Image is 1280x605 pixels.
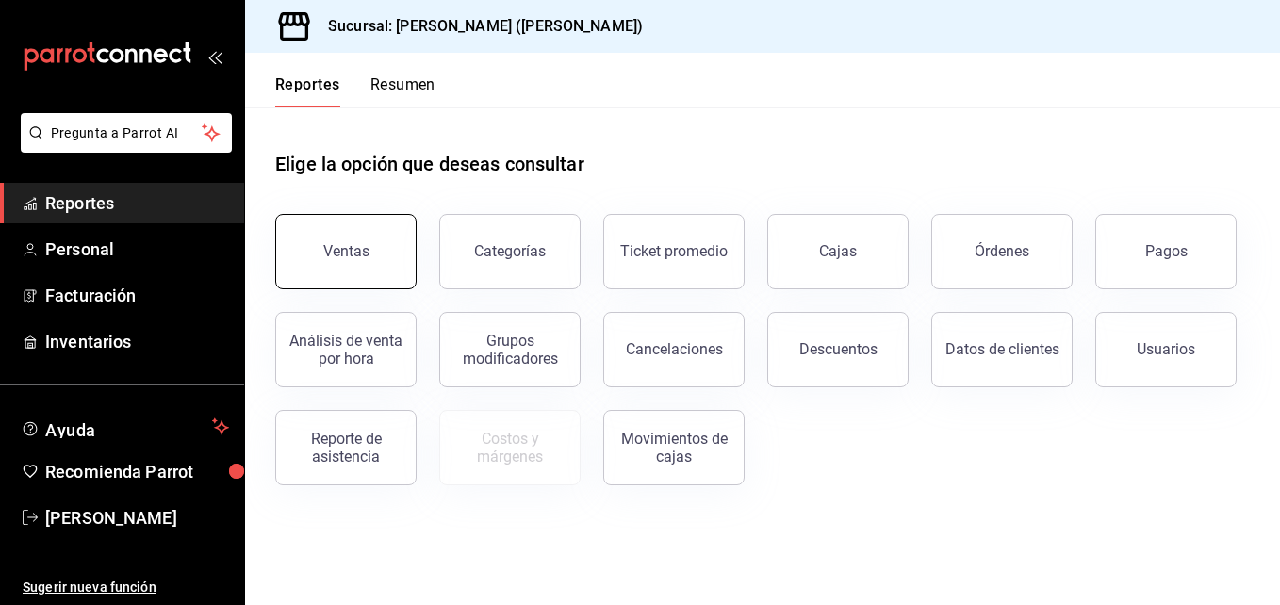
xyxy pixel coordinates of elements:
div: Costos y márgenes [451,430,568,466]
button: Pagos [1095,214,1237,289]
button: Ventas [275,214,417,289]
span: Sugerir nueva función [23,578,229,597]
div: Movimientos de cajas [615,430,732,466]
button: Contrata inventarios para ver este reporte [439,410,581,485]
button: Cancelaciones [603,312,745,387]
div: Grupos modificadores [451,332,568,368]
button: Usuarios [1095,312,1237,387]
div: Ticket promedio [620,242,728,260]
button: Datos de clientes [931,312,1073,387]
button: Categorías [439,214,581,289]
span: Facturación [45,283,229,308]
span: Ayuda [45,416,205,438]
button: Ticket promedio [603,214,745,289]
span: Personal [45,237,229,262]
button: Pregunta a Parrot AI [21,113,232,153]
div: Ventas [323,242,369,260]
button: Órdenes [931,214,1073,289]
div: Categorías [474,242,546,260]
button: Descuentos [767,312,909,387]
div: navigation tabs [275,75,435,107]
div: Cancelaciones [626,340,723,358]
button: open_drawer_menu [207,49,222,64]
button: Resumen [370,75,435,107]
div: Cajas [819,240,858,263]
span: Reportes [45,190,229,216]
div: Análisis de venta por hora [287,332,404,368]
span: Recomienda Parrot [45,459,229,484]
button: Grupos modificadores [439,312,581,387]
div: Reporte de asistencia [287,430,404,466]
button: Reporte de asistencia [275,410,417,485]
div: Datos de clientes [945,340,1059,358]
h3: Sucursal: [PERSON_NAME] ([PERSON_NAME]) [313,15,643,38]
span: [PERSON_NAME] [45,505,229,531]
button: Reportes [275,75,340,107]
div: Pagos [1145,242,1188,260]
div: Descuentos [799,340,878,358]
button: Análisis de venta por hora [275,312,417,387]
a: Cajas [767,214,909,289]
span: Inventarios [45,329,229,354]
a: Pregunta a Parrot AI [13,137,232,156]
div: Órdenes [975,242,1029,260]
div: Usuarios [1137,340,1195,358]
button: Movimientos de cajas [603,410,745,485]
span: Pregunta a Parrot AI [51,123,203,143]
h1: Elige la opción que deseas consultar [275,150,584,178]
